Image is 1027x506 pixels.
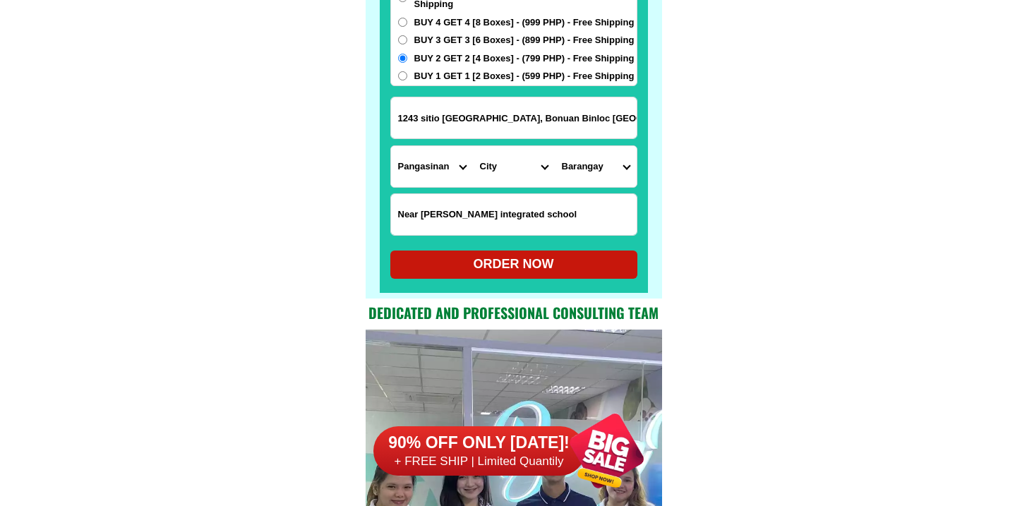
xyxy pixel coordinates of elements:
span: BUY 1 GET 1 [2 Boxes] - (599 PHP) - Free Shipping [414,69,635,83]
input: BUY 3 GET 3 [6 Boxes] - (899 PHP) - Free Shipping [398,35,407,44]
select: Select district [473,146,555,187]
select: Select province [391,146,473,187]
div: ORDER NOW [390,255,637,274]
h2: Dedicated and professional consulting team [366,302,662,323]
h6: + FREE SHIP | Limited Quantily [373,454,585,469]
span: BUY 3 GET 3 [6 Boxes] - (899 PHP) - Free Shipping [414,33,635,47]
input: Input LANDMARKOFLOCATION [391,194,637,235]
span: BUY 4 GET 4 [8 Boxes] - (999 PHP) - Free Shipping [414,16,635,30]
select: Select commune [555,146,637,187]
input: BUY 2 GET 2 [4 Boxes] - (799 PHP) - Free Shipping [398,54,407,63]
span: BUY 2 GET 2 [4 Boxes] - (799 PHP) - Free Shipping [414,52,635,66]
input: BUY 1 GET 1 [2 Boxes] - (599 PHP) - Free Shipping [398,71,407,80]
h6: 90% OFF ONLY [DATE]! [373,433,585,454]
input: BUY 4 GET 4 [8 Boxes] - (999 PHP) - Free Shipping [398,18,407,27]
input: Input address [391,97,637,138]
